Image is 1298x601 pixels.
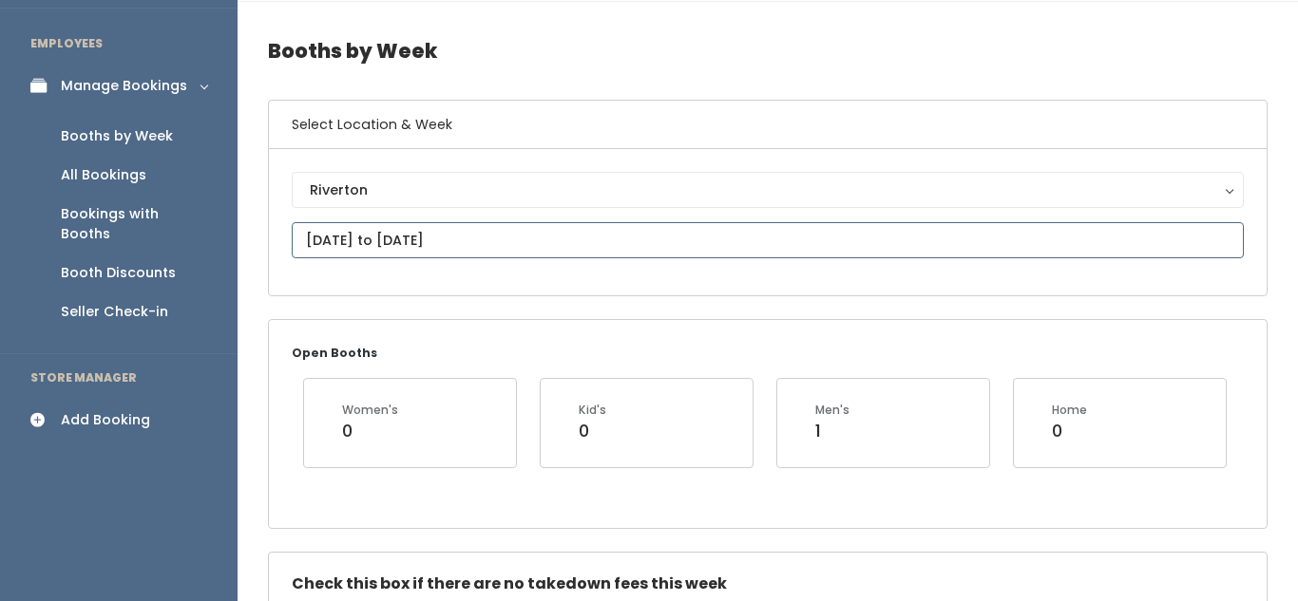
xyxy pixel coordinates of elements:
[292,222,1244,258] input: August 23 - August 29, 2025
[1052,419,1087,443] div: 0
[579,402,606,419] div: Kid's
[61,76,187,96] div: Manage Bookings
[292,345,377,361] small: Open Booths
[815,402,849,419] div: Men's
[61,126,173,146] div: Booths by Week
[292,172,1244,208] button: Riverton
[61,263,176,283] div: Booth Discounts
[61,204,207,244] div: Bookings with Booths
[1052,402,1087,419] div: Home
[579,419,606,443] div: 0
[310,179,1226,200] div: Riverton
[61,165,146,185] div: All Bookings
[292,575,1244,592] h5: Check this box if there are no takedown fees this week
[342,419,398,443] div: 0
[268,25,1268,77] h4: Booths by Week
[815,419,849,443] div: 1
[61,410,150,430] div: Add Booking
[342,402,398,419] div: Women's
[61,302,168,322] div: Seller Check-in
[269,101,1267,149] h6: Select Location & Week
